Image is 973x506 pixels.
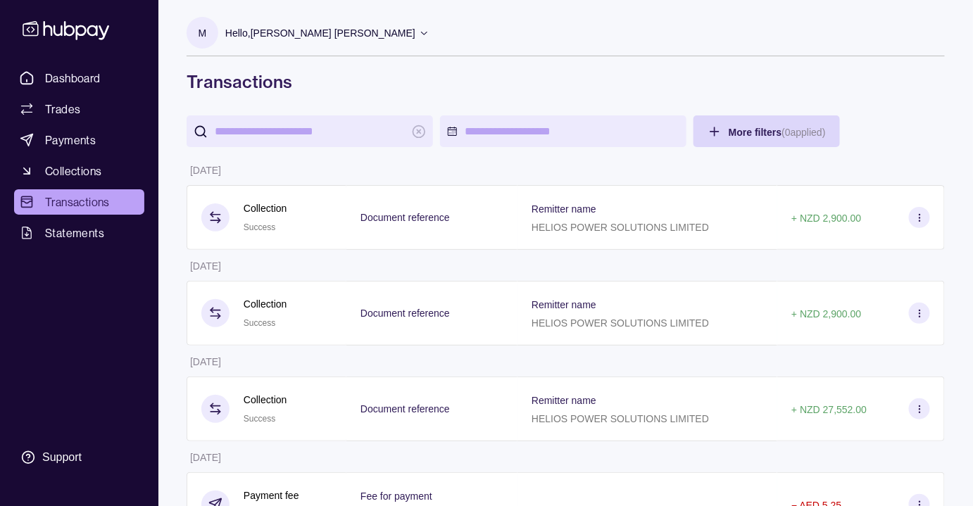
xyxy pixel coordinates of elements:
[532,395,596,406] p: Remitter name
[791,308,861,320] p: + NZD 2,900.00
[187,70,945,93] h1: Transactions
[45,163,101,179] span: Collections
[360,212,450,223] p: Document reference
[244,318,275,328] span: Success
[42,450,82,465] div: Support
[244,296,287,312] p: Collection
[45,224,104,241] span: Statements
[190,260,221,272] p: [DATE]
[199,25,207,41] p: M
[360,403,450,415] p: Document reference
[244,201,287,216] p: Collection
[14,96,144,122] a: Trades
[14,443,144,472] a: Support
[360,308,450,319] p: Document reference
[14,189,144,215] a: Transactions
[190,452,221,463] p: [DATE]
[532,413,709,424] p: HELIOS POWER SOLUTIONS LIMITED
[360,491,432,502] p: Fee for payment
[781,127,825,138] p: ( 0 applied)
[532,317,709,329] p: HELIOS POWER SOLUTIONS LIMITED
[532,222,709,233] p: HELIOS POWER SOLUTIONS LIMITED
[190,356,221,367] p: [DATE]
[244,414,275,424] span: Success
[791,213,861,224] p: + NZD 2,900.00
[532,203,596,215] p: Remitter name
[45,101,80,118] span: Trades
[729,127,826,138] span: More filters
[791,404,867,415] p: + NZD 27,552.00
[14,220,144,246] a: Statements
[244,488,299,503] p: Payment fee
[14,65,144,91] a: Dashboard
[244,392,287,407] p: Collection
[45,70,101,87] span: Dashboard
[215,115,405,147] input: search
[693,115,840,147] button: More filters(0applied)
[244,222,275,232] span: Success
[14,158,144,184] a: Collections
[14,127,144,153] a: Payments
[225,25,415,41] p: Hello, [PERSON_NAME] [PERSON_NAME]
[532,299,596,310] p: Remitter name
[45,132,96,148] span: Payments
[45,194,110,210] span: Transactions
[190,165,221,176] p: [DATE]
